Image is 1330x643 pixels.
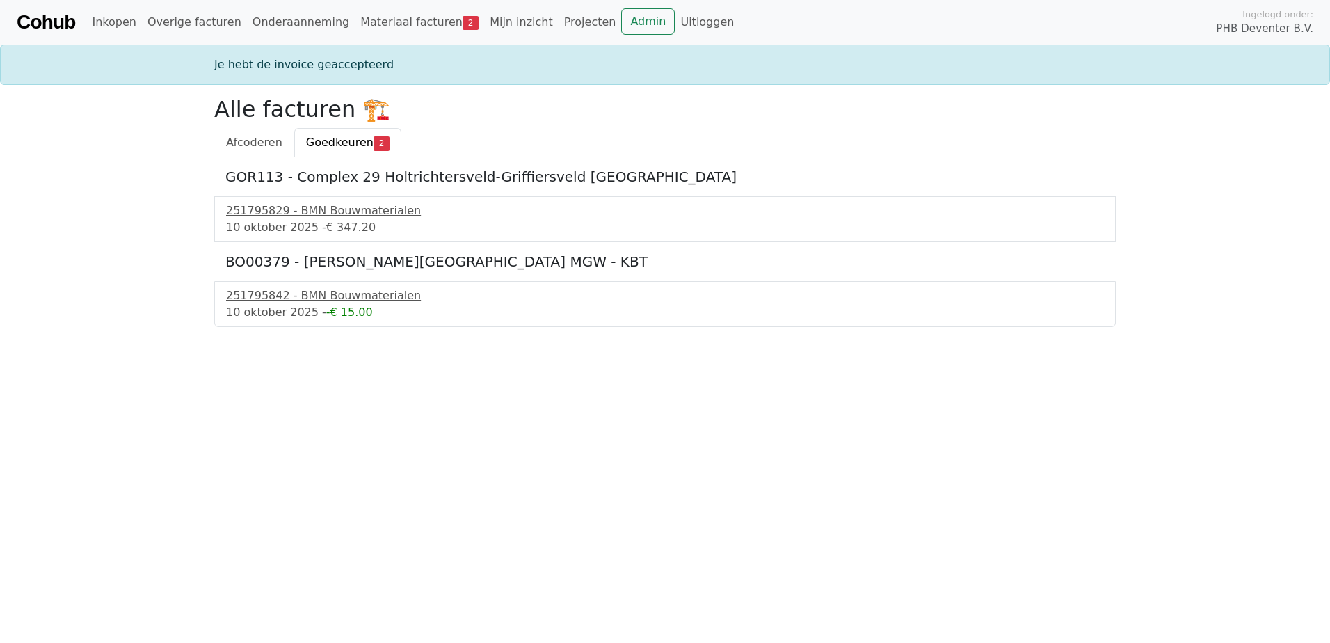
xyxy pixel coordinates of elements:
[1242,8,1313,21] span: Ingelogd onder:
[226,136,282,149] span: Afcoderen
[484,8,559,36] a: Mijn inzicht
[142,8,247,36] a: Overige facturen
[226,287,1104,321] a: 251795842 - BMN Bouwmaterialen10 oktober 2025 --€ 15.00
[1216,21,1313,37] span: PHB Deventer B.V.
[226,287,1104,304] div: 251795842 - BMN Bouwmaterialen
[225,168,1105,185] h5: GOR113 - Complex 29 Holtrichtersveld-Griffiersveld [GEOGRAPHIC_DATA]
[225,253,1105,270] h5: BO00379 - [PERSON_NAME][GEOGRAPHIC_DATA] MGW - KBT
[675,8,739,36] a: Uitloggen
[326,221,376,234] span: € 347.20
[326,305,373,319] span: -€ 15.00
[214,128,294,157] a: Afcoderen
[355,8,484,36] a: Materiaal facturen2
[294,128,401,157] a: Goedkeuren2
[559,8,622,36] a: Projecten
[463,16,479,30] span: 2
[86,8,141,36] a: Inkopen
[226,203,1104,219] div: 251795829 - BMN Bouwmaterialen
[374,136,390,150] span: 2
[226,203,1104,236] a: 251795829 - BMN Bouwmaterialen10 oktober 2025 -€ 347.20
[226,219,1104,236] div: 10 oktober 2025 -
[226,304,1104,321] div: 10 oktober 2025 -
[247,8,355,36] a: Onderaanneming
[206,56,1124,73] div: Je hebt de invoice geaccepteerd
[306,136,374,149] span: Goedkeuren
[214,96,1116,122] h2: Alle facturen 🏗️
[621,8,675,35] a: Admin
[17,6,75,39] a: Cohub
